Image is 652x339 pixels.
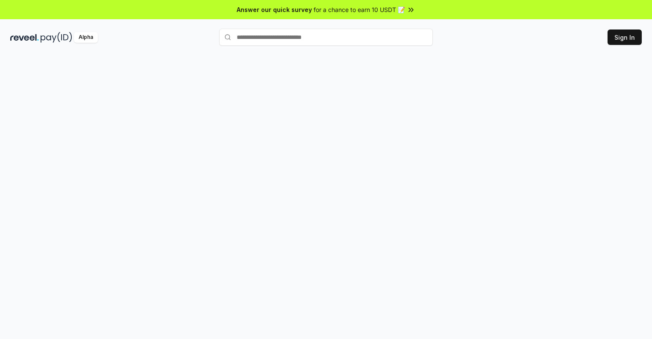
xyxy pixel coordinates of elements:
[41,32,72,43] img: pay_id
[237,5,312,14] span: Answer our quick survey
[314,5,405,14] span: for a chance to earn 10 USDT 📝
[608,29,642,45] button: Sign In
[74,32,98,43] div: Alpha
[10,32,39,43] img: reveel_dark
